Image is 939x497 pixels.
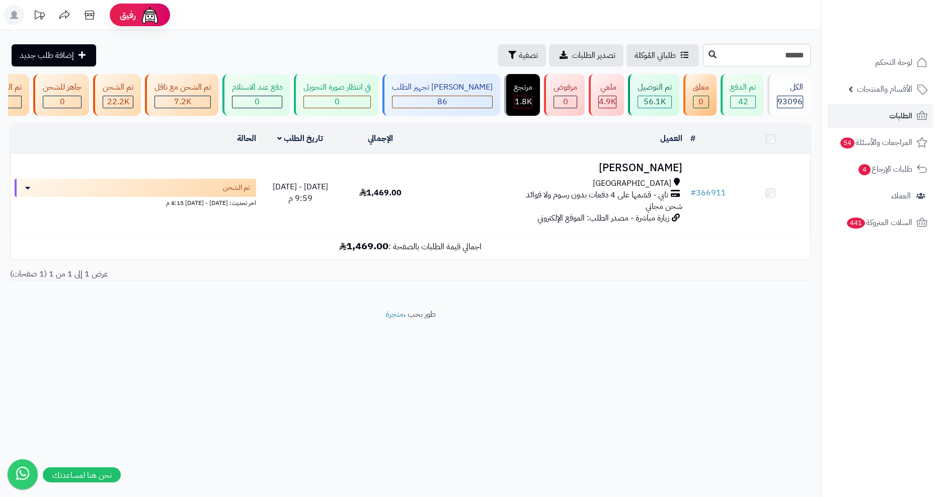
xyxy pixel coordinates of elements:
[554,82,577,93] div: مرفوض
[220,74,292,116] a: دفع عند الاستلام 0
[502,74,542,116] a: مرتجع 1.8K
[777,96,803,108] span: 93096
[777,82,803,93] div: الكل
[889,109,912,123] span: الطلبات
[731,96,755,108] div: 42
[875,55,912,69] span: لوحة التحكم
[292,74,380,116] a: في انتظار صورة التحويل 0
[143,74,220,116] a: تم الشحن مع ناقل 7.2K
[681,74,719,116] a: معلق 0
[359,187,402,199] span: 1,469.00
[554,96,577,108] div: 0
[827,104,933,128] a: الطلبات
[255,96,260,108] span: 0
[827,184,933,208] a: العملاء
[12,44,96,66] a: إضافة طلب جديد
[857,82,912,96] span: الأقسام والمنتجات
[840,137,854,149] span: 54
[140,5,160,25] img: ai-face.png
[847,218,865,229] span: 441
[857,162,912,176] span: طلبات الإرجاع
[765,74,813,116] a: الكل93096
[526,189,668,201] span: تابي - قسّمها على 4 دفعات بدون رسوم ولا فوائد
[424,162,682,174] h3: [PERSON_NAME]
[91,74,143,116] a: تم الشحن 22.2K
[514,82,532,93] div: مرتجع
[273,181,328,204] span: [DATE] - [DATE] 9:59 م
[154,82,211,93] div: تم الشحن مع ناقل
[43,82,82,93] div: جاهز للشحن
[738,96,748,108] span: 42
[690,187,696,199] span: #
[174,96,191,108] span: 7.2K
[638,96,671,108] div: 56114
[693,82,709,93] div: معلق
[719,74,765,116] a: تم الدفع 42
[393,96,492,108] div: 86
[368,132,393,145] a: الإجمالي
[646,200,682,212] span: شحن مجاني
[626,74,681,116] a: تم التوصيل 56.1K
[223,183,250,193] span: تم الشحن
[232,82,282,93] div: دفع عند الاستلام
[827,130,933,155] a: المراجعات والأسئلة54
[644,96,666,108] span: 56.1K
[698,96,703,108] span: 0
[11,233,810,259] td: اجمالي قيمة الطلبات بالصفحة :
[839,135,912,150] span: المراجعات والأسئلة
[660,132,682,145] a: العميل
[304,96,370,108] div: 0
[572,49,615,61] span: تصدير الطلبات
[515,96,532,108] span: 1.8K
[339,238,388,253] b: 1,469.00
[103,82,133,93] div: تم الشحن
[827,50,933,75] a: لوحة التحكم
[858,164,871,175] span: 4
[593,178,671,189] span: [GEOGRAPHIC_DATA]
[43,96,81,108] div: 0
[380,74,502,116] a: [PERSON_NAME] تجهيز الطلب 86
[563,96,568,108] span: 0
[498,44,546,66] button: تصفية
[846,216,912,230] span: السلات المتروكة
[107,96,129,108] span: 22.2K
[537,212,669,224] span: زيارة مباشرة - مصدر الطلب: الموقع الإلكتروني
[599,96,616,108] span: 4.9K
[3,268,411,280] div: عرض 1 إلى 1 من 1 (1 صفحات)
[103,96,133,108] div: 22239
[335,96,340,108] span: 0
[542,74,587,116] a: مرفوض 0
[20,49,74,61] span: إضافة طلب جديد
[31,74,91,116] a: جاهز للشحن 0
[627,44,699,66] a: طلباتي المُوكلة
[891,189,911,203] span: العملاء
[549,44,623,66] a: تصدير الطلبات
[60,96,65,108] span: 0
[385,308,404,320] a: متجرة
[237,132,256,145] a: الحالة
[599,96,616,108] div: 4926
[827,210,933,235] a: السلات المتروكة441
[730,82,756,93] div: تم الدفع
[15,197,256,207] div: اخر تحديث: [DATE] - [DATE] 8:15 م
[519,49,538,61] span: تصفية
[587,74,626,116] a: ملغي 4.9K
[392,82,493,93] div: [PERSON_NAME] تجهيز الطلب
[437,96,447,108] span: 86
[638,82,672,93] div: تم التوصيل
[635,49,676,61] span: طلباتي المُوكلة
[303,82,371,93] div: في انتظار صورة التحويل
[827,157,933,181] a: طلبات الإرجاع4
[598,82,616,93] div: ملغي
[514,96,532,108] div: 1766
[232,96,282,108] div: 0
[693,96,709,108] div: 0
[277,132,323,145] a: تاريخ الطلب
[690,132,695,145] a: #
[690,187,726,199] a: #366911
[120,9,136,21] span: رفيق
[155,96,210,108] div: 7223
[27,5,52,28] a: تحديثات المنصة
